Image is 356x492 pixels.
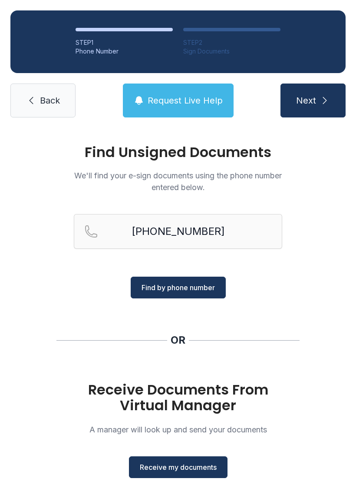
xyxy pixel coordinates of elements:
[74,170,282,193] p: We'll find your e-sign documents using the phone number entered below.
[142,282,215,293] span: Find by phone number
[140,462,217,472] span: Receive my documents
[296,94,316,107] span: Next
[171,333,185,347] div: OR
[74,145,282,159] h1: Find Unsigned Documents
[76,38,173,47] div: STEP 1
[183,47,280,56] div: Sign Documents
[76,47,173,56] div: Phone Number
[148,94,223,107] span: Request Live Help
[74,214,282,249] input: Reservation phone number
[183,38,280,47] div: STEP 2
[74,424,282,435] p: A manager will look up and send your documents
[74,382,282,413] h1: Receive Documents From Virtual Manager
[40,94,60,107] span: Back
